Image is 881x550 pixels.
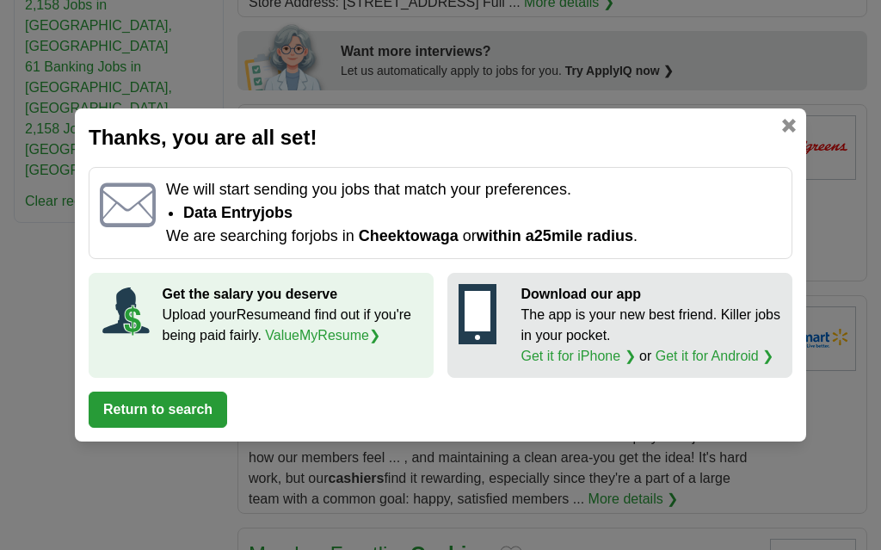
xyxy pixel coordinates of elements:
[521,349,636,363] a: Get it for iPhone ❯
[163,305,423,346] p: Upload your Resume and find out if you're being paid fairly.
[89,122,792,153] h2: Thanks, you are all set!
[163,284,423,305] p: Get the salary you deserve
[521,284,782,305] p: Download our app
[656,349,774,363] a: Get it for Android ❯
[359,227,459,244] span: Cheektowaga
[166,225,781,248] p: We are searching for jobs in or .
[89,392,227,428] button: Return to search
[183,201,781,225] li: Data Entry jobs
[166,178,781,201] p: We will start sending you jobs that match your preferences.
[521,305,782,367] p: The app is your new best friend. Killer jobs in your pocket. or
[265,328,380,343] a: ValueMyResume❯
[477,227,633,244] span: within a 25 mile radius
